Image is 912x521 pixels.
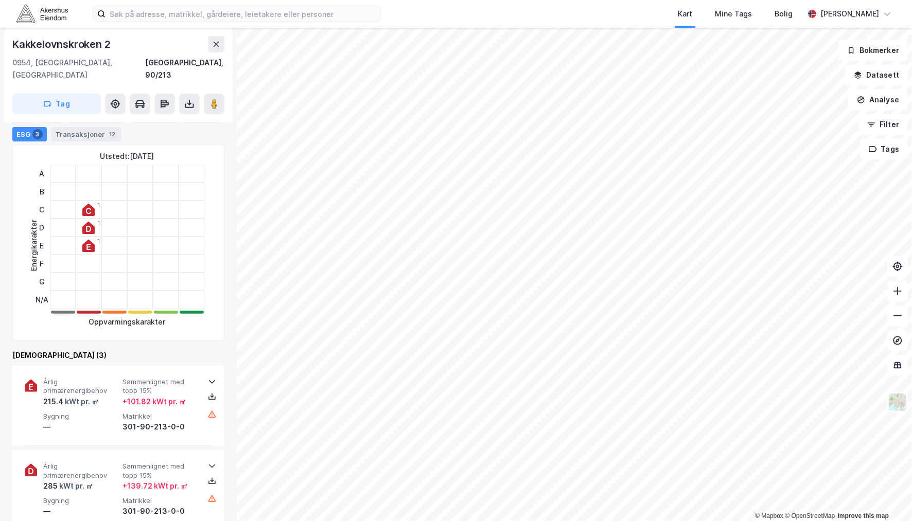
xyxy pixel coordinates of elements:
[861,472,912,521] div: Kontrollprogram for chat
[63,396,99,408] div: kWt pr. ㎡
[36,237,48,255] div: E
[888,392,907,412] img: Z
[43,496,118,505] span: Bygning
[858,114,908,135] button: Filter
[145,57,224,81] div: [GEOGRAPHIC_DATA], 90/213
[100,150,154,163] div: Utstedt : [DATE]
[36,255,48,273] div: F
[36,165,48,183] div: A
[122,412,198,421] span: Matrikkel
[12,349,224,362] div: [DEMOGRAPHIC_DATA] (3)
[838,512,889,519] a: Improve this map
[36,201,48,219] div: C
[43,378,118,396] span: Årlig primærenergibehov
[678,8,692,20] div: Kart
[845,65,908,85] button: Datasett
[820,8,879,20] div: [PERSON_NAME]
[861,472,912,521] iframe: Chat Widget
[848,89,908,110] button: Analyse
[122,505,198,517] div: 301-90-213-0-0
[36,273,48,291] div: G
[12,57,145,81] div: 0954, [GEOGRAPHIC_DATA], [GEOGRAPHIC_DATA]
[36,183,48,201] div: B
[12,127,47,141] div: ESG
[97,202,100,208] div: 1
[715,8,752,20] div: Mine Tags
[43,421,118,433] div: —
[755,512,783,519] a: Mapbox
[106,6,380,22] input: Søk på adresse, matrikkel, gårdeiere, leietakere eller personer
[89,316,166,328] div: Oppvarmingskarakter
[122,480,188,492] div: + 139.72 kWt pr. ㎡
[58,480,93,492] div: kWt pr. ㎡
[51,127,121,141] div: Transaksjoner
[43,412,118,421] span: Bygning
[97,220,100,226] div: 1
[16,5,68,23] img: akershus-eiendom-logo.9091f326c980b4bce74ccdd9f866810c.svg
[122,462,198,480] span: Sammenlignet med topp 15%
[97,238,100,244] div: 1
[28,220,40,271] div: Energikarakter
[122,396,186,408] div: + 101.82 kWt pr. ㎡
[860,139,908,159] button: Tags
[43,480,93,492] div: 285
[838,40,908,61] button: Bokmerker
[12,36,112,52] div: Kakkelovnskroken 2
[43,396,99,408] div: 215.4
[122,421,198,433] div: 301-90-213-0-0
[107,129,117,139] div: 12
[122,496,198,505] span: Matrikkel
[36,219,48,237] div: D
[32,129,43,139] div: 3
[785,512,835,519] a: OpenStreetMap
[43,462,118,480] span: Årlig primærenergibehov
[12,94,101,114] button: Tag
[775,8,793,20] div: Bolig
[36,291,48,309] div: N/A
[43,505,118,517] div: —
[122,378,198,396] span: Sammenlignet med topp 15%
